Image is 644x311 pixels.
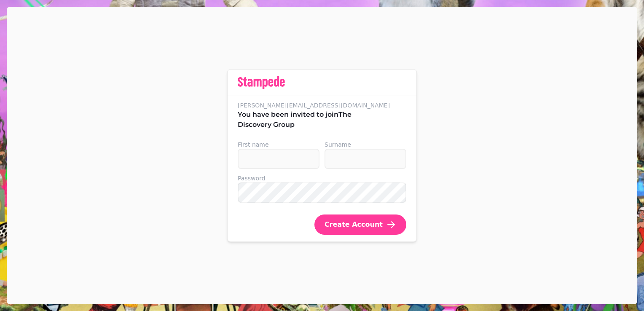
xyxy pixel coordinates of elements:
span: Create Account [325,221,383,228]
button: Create Account [314,214,406,235]
label: First name [238,140,319,149]
p: You have been invited to join The Discovery Group [238,110,406,130]
label: [PERSON_NAME][EMAIL_ADDRESS][DOMAIN_NAME] [238,101,406,110]
label: Password [238,174,406,182]
label: Surname [325,140,406,149]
